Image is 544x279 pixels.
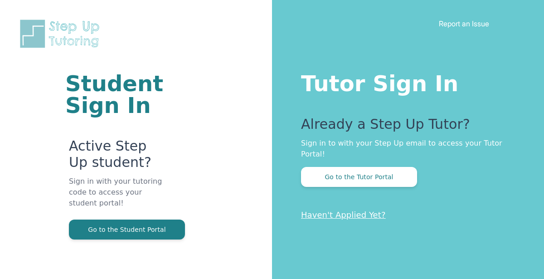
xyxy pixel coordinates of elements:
[301,69,508,94] h1: Tutor Sign In
[69,138,163,176] p: Active Step Up student?
[301,116,508,138] p: Already a Step Up Tutor?
[439,19,489,28] a: Report an Issue
[301,138,508,160] p: Sign in to with your Step Up email to access your Tutor Portal!
[69,225,185,234] a: Go to the Student Portal
[69,220,185,240] button: Go to the Student Portal
[69,176,163,220] p: Sign in with your tutoring code to access your student portal!
[18,18,105,49] img: Step Up Tutoring horizontal logo
[301,172,417,181] a: Go to the Tutor Portal
[301,210,386,220] a: Haven't Applied Yet?
[65,73,163,116] h1: Student Sign In
[301,167,417,187] button: Go to the Tutor Portal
